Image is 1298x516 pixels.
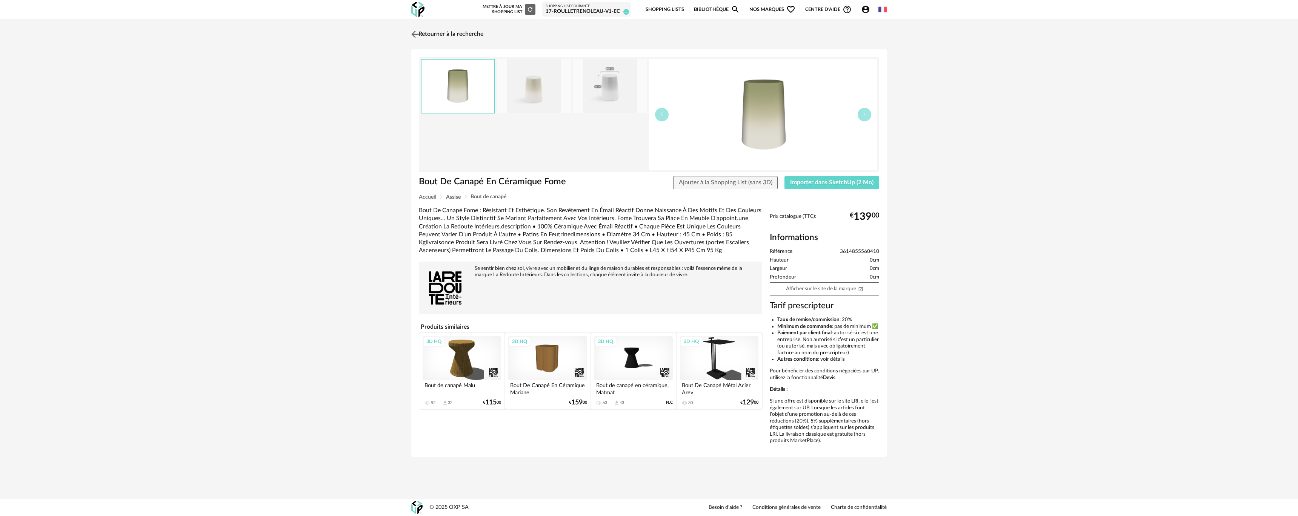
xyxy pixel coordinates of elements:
a: 3D HQ Bout de canapé Malu 52 Download icon 32 €11500 [419,333,504,409]
span: Assise [446,194,461,200]
a: Shopping Lists [646,1,684,18]
img: OXP [411,2,424,17]
button: Importer dans SketchUp (2 Mo) [784,176,879,190]
div: € 00 [850,214,879,220]
span: 129 [743,400,754,405]
img: brand logo [423,265,468,311]
a: 3D HQ Bout de canapé en céramique, Matmat 63 Download icon 43 N.C [591,333,676,409]
span: 115 [485,400,497,405]
div: Prix catalogue (TTC): [770,213,879,227]
div: 3D HQ [595,337,617,346]
span: 0cm [870,257,879,264]
b: Paiement par client final [777,330,832,335]
img: thumbnail.png [649,59,877,170]
div: Breadcrumb [419,194,879,200]
span: Magnify icon [731,5,740,14]
div: 32 [448,400,452,406]
h2: Informations [770,232,879,243]
img: 740bf86ae2aa043d5263ba63eff948a9.jpg [573,59,646,113]
a: Afficher sur le site de la marqueOpen In New icon [770,282,879,296]
img: OXP [411,501,423,514]
span: 11 [623,9,629,15]
div: 30 [688,400,693,406]
div: Mettre à jour ma Shopping List [481,4,535,15]
li: : voir détails [777,356,879,363]
a: BibliothèqueMagnify icon [694,1,740,18]
span: Ajouter à la Shopping List (sans 3D) [679,179,772,185]
img: fr [878,5,887,14]
b: Autres conditions [777,357,818,362]
img: svg+xml;base64,PHN2ZyB3aWR0aD0iMjQiIGhlaWdodD0iMjQiIHZpZXdCb3g9IjAgMCAyNCAyNCIgZmlsbD0ibm9uZSIgeG... [410,29,421,40]
span: Importer dans SketchUp (2 Mo) [790,179,874,185]
span: Référence [770,248,792,255]
div: Se sentir bien chez soi, vivre avec un mobilier et du linge de maison durables et responsables : ... [423,265,758,278]
a: Charte de confidentialité [831,504,887,511]
div: Bout de canapé en céramique, Matmat [594,380,673,395]
div: € 00 [569,400,587,405]
b: Détails : [770,387,787,392]
div: 63 [603,400,607,406]
span: Accueil [419,194,436,200]
span: Bout de canapé [471,194,506,199]
span: Hauteur [770,257,789,264]
span: Centre d'aideHelp Circle Outline icon [805,5,852,14]
h4: Produits similaires [419,321,762,332]
div: Bout De Canapé Fome : Résistant Et Esthétique. Son Revêtement En Émail Réactif Donne Naissance À ... [419,207,762,255]
span: N.C [666,400,673,405]
div: Bout De Canapé En Céramique Mariane [508,380,587,395]
div: Bout De Canapé Métal Acier Arev [680,380,758,395]
a: Retourner à la recherche [409,26,483,43]
a: Besoin d'aide ? [709,504,742,511]
a: 3D HQ Bout De Canapé Métal Acier Arev 30 €12900 [677,333,762,409]
span: Download icon [442,400,448,406]
span: Download icon [614,400,620,406]
a: Shopping List courante 17-ROULLETRENOLEAU-V1-EC 11 [546,4,627,15]
p: Pour bénéficier des conditions négociées par UP, utilisez la fonctionnalité [770,368,879,381]
span: 3614855560410 [840,248,879,255]
b: Taux de remise/commission [777,317,840,322]
span: Help Circle Outline icon [843,5,852,14]
a: 3D HQ Bout De Canapé En Céramique Mariane €15900 [505,333,590,409]
p: Si une offre est disponible sur le site LRI, elle l'est également sur UP. Lorsque les articles fo... [770,398,879,444]
div: 3D HQ [423,337,445,346]
span: Open In New icon [858,286,863,291]
span: Refresh icon [527,7,534,11]
li: : 20% [777,317,879,323]
b: Devis [823,375,835,380]
div: 3D HQ [509,337,531,346]
div: Shopping List courante [546,4,627,9]
div: © 2025 OXP SA [429,504,469,511]
h3: Tarif prescripteur [770,300,879,311]
li: : pas de minimum ✅ [777,323,879,330]
img: 4f35aaf83359be12dfd534490da8a884.jpg [497,59,571,113]
span: Account Circle icon [861,5,870,14]
div: 17-ROULLETRENOLEAU-V1-EC [546,8,627,15]
button: Ajouter à la Shopping List (sans 3D) [673,176,778,190]
span: Heart Outline icon [786,5,795,14]
div: Bout de canapé Malu [423,380,501,395]
span: 0cm [870,274,879,281]
img: thumbnail.png [421,60,494,113]
h1: Bout De Canapé En Céramique Fome [419,176,606,188]
span: Largeur [770,265,787,272]
b: Minimum de commande [777,324,832,329]
li: : autorisé si c’est une entreprise. Non autorisé si c’est un particulier (ou autorisé, mais avec ... [777,330,879,356]
span: Nos marques [749,1,795,18]
div: € 00 [740,400,758,405]
span: Profondeur [770,274,796,281]
a: Conditions générales de vente [752,504,821,511]
div: 3D HQ [680,337,702,346]
span: 0cm [870,265,879,272]
div: 52 [431,400,435,406]
div: € 00 [483,400,501,405]
div: 43 [620,400,624,406]
span: Account Circle icon [861,5,874,14]
span: 159 [571,400,583,405]
span: 139 [854,214,872,220]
